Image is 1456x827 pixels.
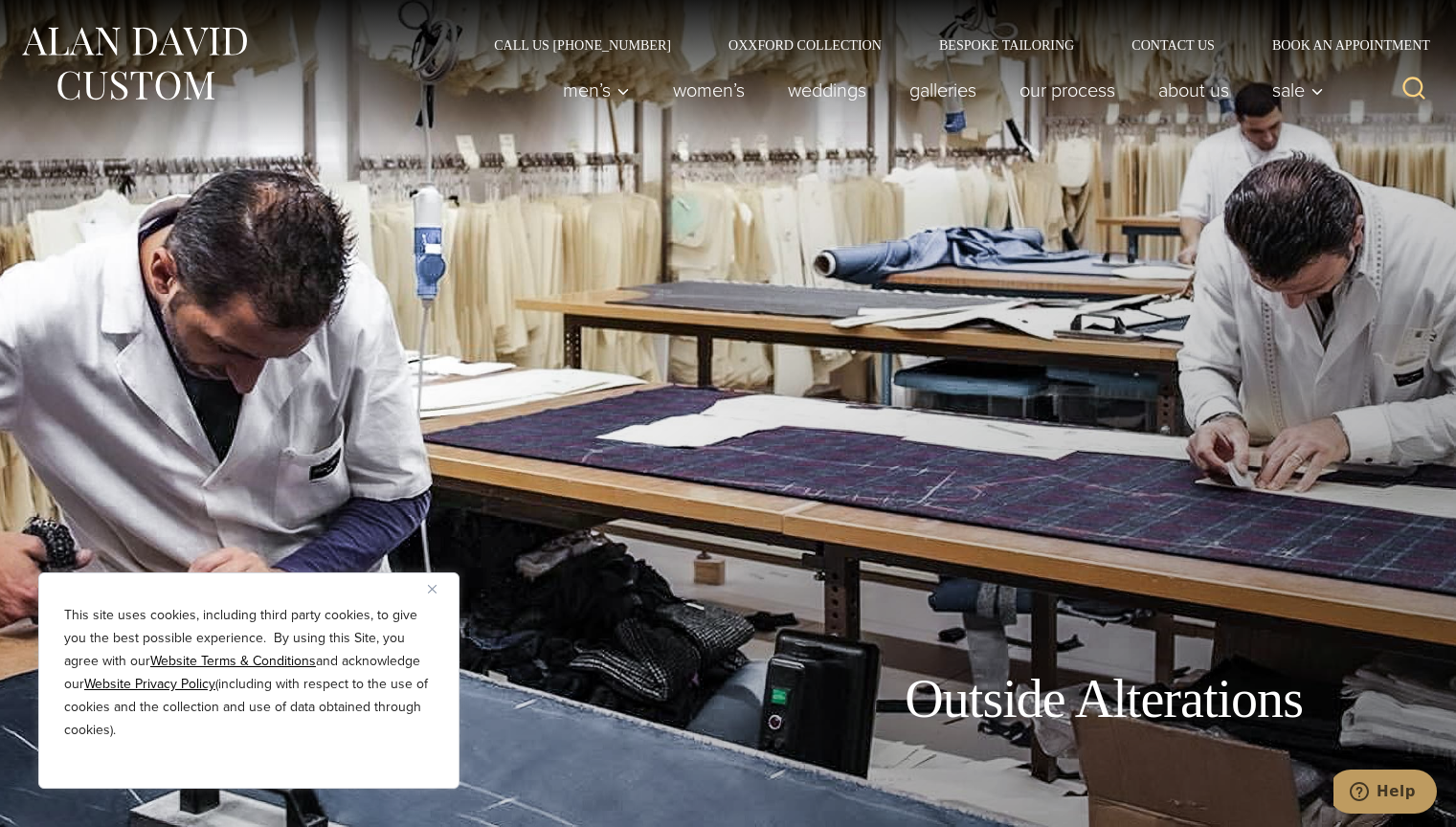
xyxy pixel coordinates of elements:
nav: Primary Navigation [542,71,1334,109]
a: Our Process [998,71,1137,109]
a: About Us [1137,71,1251,109]
button: Close [428,577,451,600]
img: Close [428,585,437,593]
a: Website Privacy Policy [84,674,215,694]
a: Contact Us [1103,38,1243,52]
button: View Search Form [1391,67,1437,113]
iframe: Opens a widget where you can chat to one of our agents [1333,770,1437,817]
a: Website Terms & Conditions [150,651,316,671]
a: Book an Appointment [1243,38,1437,52]
button: Men’s sub menu toggle [542,71,652,109]
a: weddings [767,71,888,109]
nav: Secondary Navigation [465,38,1437,52]
a: Call Us [PHONE_NUMBER] [465,38,700,52]
a: Galleries [888,71,998,109]
h1: Outside Alterations [905,667,1303,731]
p: This site uses cookies, including third party cookies, to give you the best possible experience. ... [64,604,434,742]
button: Sale sub menu toggle [1251,71,1334,109]
a: Oxxford Collection [700,38,910,52]
img: Alan David Custom [19,21,249,106]
a: Women’s [652,71,767,109]
a: Bespoke Tailoring [910,38,1103,52]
